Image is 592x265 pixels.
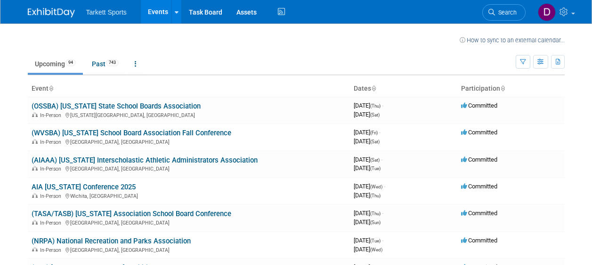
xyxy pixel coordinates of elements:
[370,130,378,135] span: (Fri)
[354,129,381,136] span: [DATE]
[370,238,381,243] span: (Tue)
[40,139,64,145] span: In-Person
[461,183,497,190] span: Committed
[28,55,83,73] a: Upcoming94
[32,129,231,137] a: (WVSBA) [US_STATE] School Board Association Fall Conference
[461,129,497,136] span: Committed
[32,102,201,110] a: (OSSBA) [US_STATE] State School Boards Association
[40,247,64,253] span: In-Person
[382,102,383,109] span: -
[32,220,38,225] img: In-Person Event
[370,220,381,225] span: (Sun)
[106,59,119,66] span: 743
[32,218,346,226] div: [GEOGRAPHIC_DATA], [GEOGRAPHIC_DATA]
[86,8,127,16] span: Tarkett Sports
[482,4,526,21] a: Search
[32,247,38,252] img: In-Person Event
[32,210,231,218] a: (TASA/TASB) [US_STATE] Association School Board Conference
[381,156,382,163] span: -
[538,3,556,21] img: Doug Wilson
[457,81,565,97] th: Participation
[32,246,346,253] div: [GEOGRAPHIC_DATA], [GEOGRAPHIC_DATA]
[370,211,381,216] span: (Thu)
[32,193,38,198] img: In-Person Event
[65,59,76,66] span: 94
[32,237,191,245] a: (NRPA) National Recreation and Parks Association
[32,139,38,144] img: In-Person Event
[370,184,382,189] span: (Wed)
[354,102,383,109] span: [DATE]
[354,183,385,190] span: [DATE]
[370,157,380,163] span: (Sat)
[354,246,382,253] span: [DATE]
[370,103,381,109] span: (Thu)
[354,192,381,199] span: [DATE]
[32,111,346,118] div: [US_STATE][GEOGRAPHIC_DATA], [GEOGRAPHIC_DATA]
[371,85,376,92] a: Sort by Start Date
[40,112,64,118] span: In-Person
[495,9,517,16] span: Search
[384,183,385,190] span: -
[370,247,382,252] span: (Wed)
[461,237,497,244] span: Committed
[40,193,64,199] span: In-Person
[28,8,75,17] img: ExhibitDay
[370,112,380,117] span: (Sat)
[32,164,346,172] div: [GEOGRAPHIC_DATA], [GEOGRAPHIC_DATA]
[354,138,380,145] span: [DATE]
[461,210,497,217] span: Committed
[40,166,64,172] span: In-Person
[32,112,38,117] img: In-Person Event
[49,85,53,92] a: Sort by Event Name
[382,210,383,217] span: -
[354,111,380,118] span: [DATE]
[460,37,565,44] a: How to sync to an external calendar...
[461,156,497,163] span: Committed
[354,218,381,226] span: [DATE]
[354,164,381,171] span: [DATE]
[379,129,381,136] span: -
[32,183,136,191] a: AIA [US_STATE] Conference 2025
[354,237,383,244] span: [DATE]
[32,166,38,171] img: In-Person Event
[370,139,380,144] span: (Sat)
[40,220,64,226] span: In-Person
[32,138,346,145] div: [GEOGRAPHIC_DATA], [GEOGRAPHIC_DATA]
[350,81,457,97] th: Dates
[382,237,383,244] span: -
[370,166,381,171] span: (Tue)
[461,102,497,109] span: Committed
[32,192,346,199] div: Wichita, [GEOGRAPHIC_DATA]
[354,210,383,217] span: [DATE]
[370,193,381,198] span: (Thu)
[28,81,350,97] th: Event
[354,156,382,163] span: [DATE]
[500,85,505,92] a: Sort by Participation Type
[85,55,126,73] a: Past743
[32,156,258,164] a: (AIAAA) [US_STATE] Interscholastic Athletic Administrators Association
